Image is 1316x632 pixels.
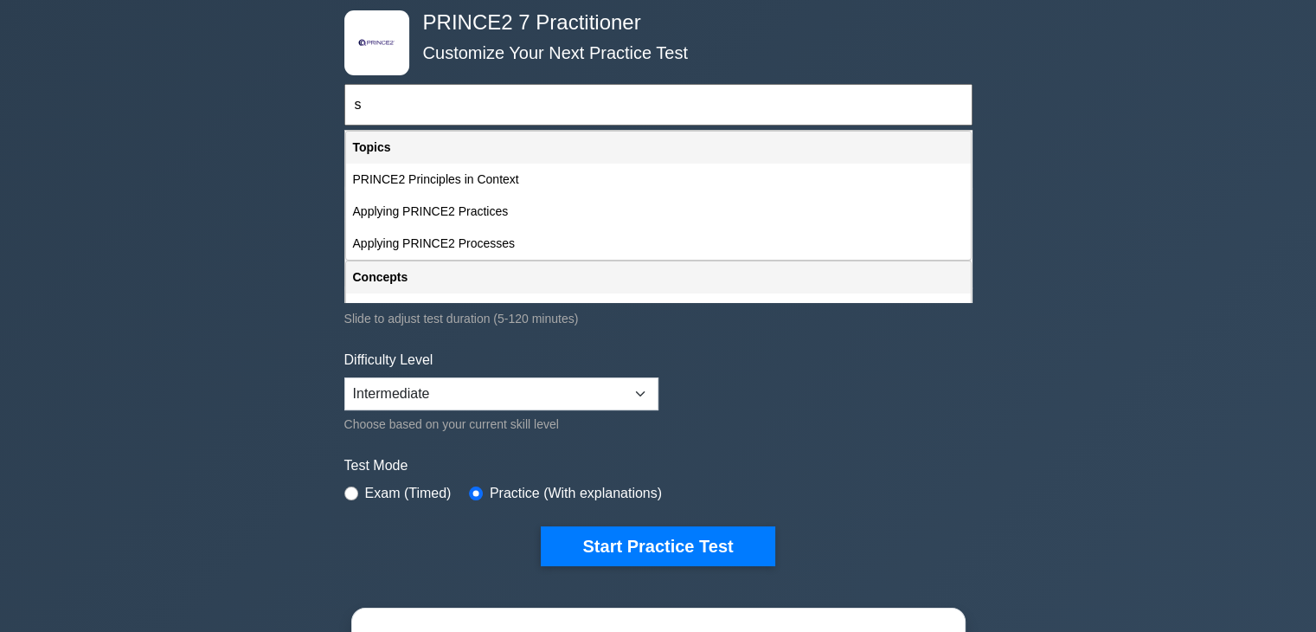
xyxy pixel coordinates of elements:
[416,10,888,35] h4: PRINCE2 7 Practitioner
[365,483,452,504] label: Exam (Timed)
[344,455,973,476] label: Test Mode
[346,228,971,260] div: Applying PRINCE2 Processes
[490,483,662,504] label: Practice (With explanations)
[541,526,774,566] button: Start Practice Test
[344,308,973,329] div: Slide to adjust test duration (5-120 minutes)
[344,414,658,435] div: Choose based on your current skill level
[346,164,971,196] div: PRINCE2 Principles in Context
[346,293,971,326] div: Continuous Business Justification (PRINCE2 Principles in Context)
[346,132,971,164] div: Topics
[344,84,973,126] input: Start typing to filter on topic or concept...
[346,261,971,293] div: Concepts
[346,196,971,228] div: Applying PRINCE2 Practices
[344,350,433,371] label: Difficulty Level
